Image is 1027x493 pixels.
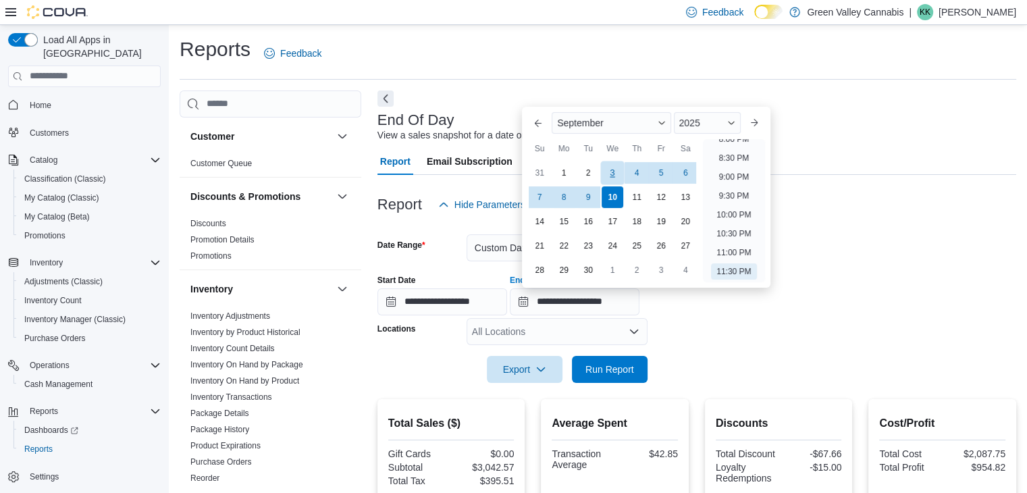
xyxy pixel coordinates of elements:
h1: Reports [180,36,251,63]
span: Purchase Orders [19,330,161,346]
span: Report [380,148,411,175]
div: day-6 [675,162,696,184]
button: Inventory [24,255,68,271]
span: Purchase Orders [24,333,86,344]
li: 9:30 PM [714,188,755,204]
a: Package Details [190,409,249,418]
button: Inventory [190,282,332,296]
span: Settings [30,471,59,482]
div: $3,042.57 [454,462,514,473]
span: Product Expirations [190,440,261,451]
div: day-17 [602,211,623,232]
label: End Date [510,275,545,286]
a: Promotions [19,228,71,244]
span: Reports [24,403,161,419]
button: Run Report [572,356,648,383]
span: Cash Management [19,376,161,392]
a: Customers [24,125,74,141]
li: 8:00 PM [714,131,755,147]
div: day-2 [626,259,648,281]
li: 8:30 PM [714,150,755,166]
li: 10:30 PM [711,226,756,242]
span: Customers [30,128,69,138]
div: day-22 [553,235,575,257]
span: Dark Mode [754,19,755,20]
div: Discounts & Promotions [180,215,361,269]
div: day-20 [675,211,696,232]
a: Inventory Transactions [190,392,272,402]
span: Run Report [585,363,634,376]
div: day-27 [675,235,696,257]
button: Reports [3,402,166,421]
h3: Discounts & Promotions [190,190,300,203]
span: Package Details [190,408,249,419]
span: Inventory Adjustments [190,311,270,321]
div: Total Tax [388,475,448,486]
button: Operations [24,357,75,373]
button: Settings [3,467,166,486]
h2: Discounts [716,415,842,432]
span: Inventory Count [19,292,161,309]
span: Dashboards [24,425,78,436]
span: Load All Apps in [GEOGRAPHIC_DATA] [38,33,161,60]
a: Feedback [259,40,327,67]
div: Transaction Average [552,448,612,470]
a: Inventory Count Details [190,344,275,353]
ul: Time [703,139,764,282]
div: $395.51 [454,475,514,486]
a: Inventory by Product Historical [190,328,300,337]
button: Inventory Count [14,291,166,310]
div: Fr [650,138,672,159]
button: Export [487,356,562,383]
div: day-21 [529,235,550,257]
div: $2,087.75 [945,448,1005,459]
span: 2025 [679,118,700,128]
span: Reports [30,406,58,417]
div: day-4 [675,259,696,281]
span: Home [24,97,161,113]
div: day-16 [577,211,599,232]
span: Inventory by Product Historical [190,327,300,338]
div: day-10 [602,186,623,208]
span: Customer Queue [190,158,252,169]
span: My Catalog (Classic) [19,190,161,206]
span: Adjustments (Classic) [24,276,103,287]
p: | [909,4,912,20]
h3: Inventory [190,282,233,296]
div: day-1 [553,162,575,184]
span: Catalog [24,152,161,168]
span: Settings [24,468,161,485]
span: Discounts [190,218,226,229]
button: Adjustments (Classic) [14,272,166,291]
h3: Report [377,197,422,213]
div: day-15 [553,211,575,232]
div: Total Discount [716,448,776,459]
div: Tu [577,138,599,159]
span: Inventory Manager (Classic) [19,311,161,328]
input: Press the down key to open a popover containing a calendar. [377,288,507,315]
div: day-25 [626,235,648,257]
div: Mo [553,138,575,159]
a: Inventory Manager (Classic) [19,311,131,328]
button: Next month [743,112,765,134]
a: Reports [19,441,58,457]
div: September, 2025 [527,161,697,282]
div: Katie Kerr [917,4,933,20]
button: Next [377,90,394,107]
span: Purchase Orders [190,457,252,467]
button: Discounts & Promotions [334,188,350,205]
div: day-3 [601,161,625,185]
button: Catalog [3,151,166,170]
label: Date Range [377,240,425,251]
div: day-1 [602,259,623,281]
span: Feedback [280,47,321,60]
div: $0.00 [454,448,514,459]
span: Inventory Transactions [190,392,272,403]
div: -$15.00 [781,462,841,473]
span: Operations [24,357,161,373]
button: Discounts & Promotions [190,190,332,203]
button: My Catalog (Classic) [14,188,166,207]
div: day-12 [650,186,672,208]
div: Button. Open the year selector. 2025 is currently selected. [674,112,741,134]
li: 11:00 PM [711,244,756,261]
